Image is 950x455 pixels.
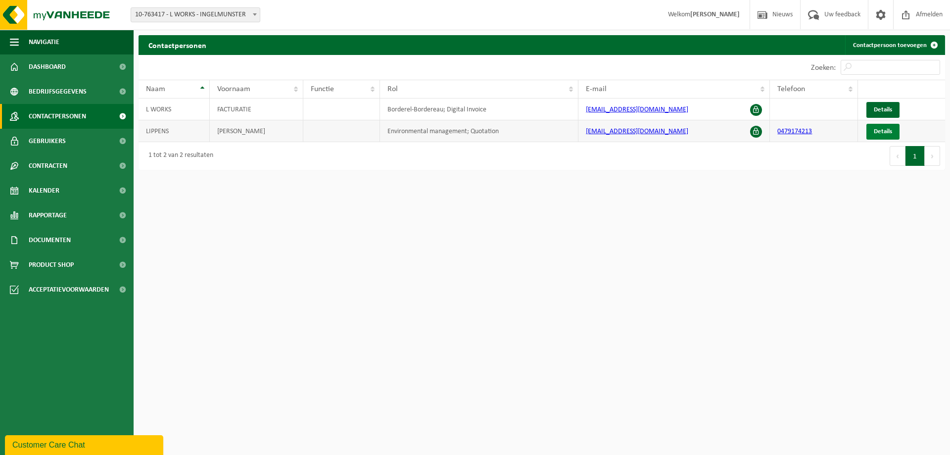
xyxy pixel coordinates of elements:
span: Dashboard [29,54,66,79]
td: [PERSON_NAME] [210,120,303,142]
span: Contracten [29,153,67,178]
span: E-mail [586,85,607,93]
span: Rapportage [29,203,67,228]
a: 0479174213 [777,128,812,135]
td: LIPPENS [139,120,210,142]
a: [EMAIL_ADDRESS][DOMAIN_NAME] [586,106,688,113]
span: Bedrijfsgegevens [29,79,87,104]
button: Next [925,146,940,166]
span: 10-763417 - L WORKS - INGELMUNSTER [131,7,260,22]
a: Contactpersoon toevoegen [845,35,944,55]
span: Contactpersonen [29,104,86,129]
h2: Contactpersonen [139,35,216,54]
div: 1 tot 2 van 2 resultaten [143,147,213,165]
span: 10-763417 - L WORKS - INGELMUNSTER [131,8,260,22]
span: Acceptatievoorwaarden [29,277,109,302]
td: Environmental management; Quotation [380,120,578,142]
span: Naam [146,85,165,93]
td: Borderel-Bordereau; Digital Invoice [380,99,578,120]
span: Telefoon [777,85,805,93]
span: Rol [387,85,398,93]
span: Details [874,128,892,135]
a: [EMAIL_ADDRESS][DOMAIN_NAME] [586,128,688,135]
strong: [PERSON_NAME] [690,11,740,18]
a: Details [866,124,900,140]
button: 1 [905,146,925,166]
span: Kalender [29,178,59,203]
span: Functie [311,85,334,93]
label: Zoeken: [811,64,836,72]
span: Gebruikers [29,129,66,153]
span: Product Shop [29,253,74,277]
span: Navigatie [29,30,59,54]
span: Details [874,106,892,113]
span: Documenten [29,228,71,253]
td: FACTURATIE [210,99,303,120]
button: Previous [890,146,905,166]
iframe: chat widget [5,433,165,455]
td: L WORKS [139,99,210,120]
a: Details [866,102,900,118]
span: Voornaam [217,85,250,93]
